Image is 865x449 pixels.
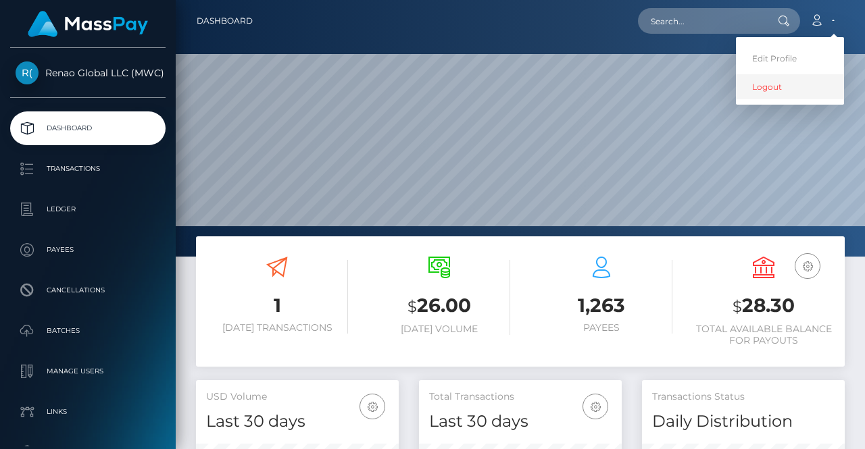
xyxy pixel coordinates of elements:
[368,323,510,335] h6: [DATE] Volume
[530,292,672,319] h3: 1,263
[206,410,389,433] h4: Last 30 days
[638,8,765,34] input: Search...
[10,233,166,267] a: Payees
[10,67,166,79] span: Renao Global LLC (MWC)
[16,361,160,381] p: Manage Users
[10,111,166,145] a: Dashboard
[16,280,160,300] p: Cancellations
[16,61,39,84] img: Renao Global LLC (MWC)
[10,395,166,429] a: Links
[16,159,160,179] p: Transactions
[652,410,835,433] h4: Daily Distribution
[16,240,160,260] p: Payees
[10,354,166,388] a: Manage Users
[652,390,835,404] h5: Transactions Status
[407,297,417,316] small: $
[206,292,348,319] h3: 1
[736,74,844,99] a: Logout
[10,273,166,307] a: Cancellations
[16,199,160,219] p: Ledger
[206,322,348,334] h6: [DATE] Transactions
[530,322,672,334] h6: Payees
[429,390,612,404] h5: Total Transactions
[206,390,389,404] h5: USD Volume
[429,410,612,433] h4: Last 30 days
[28,11,148,37] img: MassPay Logo
[197,7,253,35] a: Dashboard
[736,46,844,71] a: Edit Profile
[693,292,835,320] h3: 28.30
[16,321,160,341] p: Batches
[16,402,160,422] p: Links
[693,323,835,346] h6: Total Available Balance for Payouts
[733,297,742,316] small: $
[368,292,510,320] h3: 26.00
[16,118,160,138] p: Dashboard
[10,314,166,348] a: Batches
[10,192,166,226] a: Ledger
[10,152,166,186] a: Transactions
